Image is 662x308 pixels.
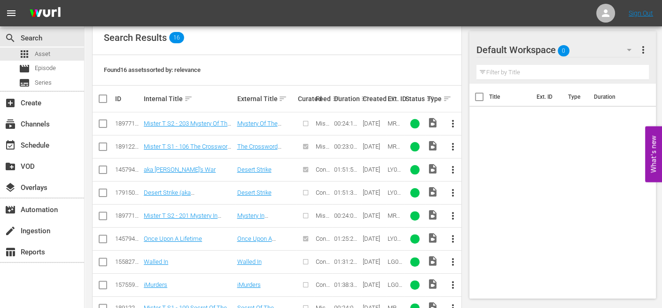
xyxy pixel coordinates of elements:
[316,120,331,141] span: Mister T S2
[388,120,401,134] span: MRT203F
[388,189,401,203] span: LY0036FE
[334,93,359,104] div: Duration
[144,120,231,134] a: Mister T S2 - 203 Mystery Of The Panthermen
[316,143,331,164] span: Mister T S1
[237,235,275,249] a: Once Upon A Lifetime
[115,143,141,150] div: 189122872
[19,48,30,60] span: Asset
[237,258,261,265] a: Walled In
[23,2,68,24] img: ans4CAIJ8jUAAAAAAAAAAAAAAAAAAAAAAAAgQb4GAAAAAAAAAAAAAAAAAAAAAAAAJMjXAAAAAAAAAAAAAAAAAAAAAAAAgAT5G...
[334,212,359,219] div: 00:24:04.977
[5,182,16,193] span: Overlays
[388,166,401,180] span: LY0036F
[35,49,50,59] span: Asset
[115,189,141,196] div: 179150008
[363,258,385,265] div: [DATE]
[388,212,401,226] span: MRT201F
[388,143,401,157] span: MRT106F
[427,186,438,197] span: Video
[104,32,167,43] span: Search Results
[363,235,385,242] div: [DATE]
[35,78,52,87] span: Series
[237,281,260,288] a: iMurders
[115,258,141,265] div: 155827520
[5,225,16,237] span: Ingestion
[388,95,403,103] div: Ext. ID
[115,95,141,103] div: ID
[334,281,359,288] div: 01:38:32.533
[441,251,464,273] button: more_vert
[441,228,464,250] button: more_vert
[237,166,271,173] a: Desert Strike
[115,212,141,219] div: 189771619
[144,212,221,226] a: Mister T S2 - 201 Mystery In Paradise
[427,255,438,267] span: Video
[441,158,464,181] button: more_vert
[638,44,649,55] span: more_vert
[441,182,464,204] button: more_vert
[115,120,141,127] div: 189771678
[334,166,359,173] div: 01:51:52.480
[316,281,330,295] span: Content
[363,189,385,196] div: [DATE]
[237,212,294,226] a: Mystery In [GEOGRAPHIC_DATA]
[115,235,141,242] div: 145794886
[447,233,458,245] span: more_vert
[144,93,234,104] div: Internal Title
[531,84,562,110] th: Ext. ID
[144,166,216,173] a: aka [PERSON_NAME]'s War
[427,117,438,128] span: Video
[441,274,464,296] button: more_vert
[447,141,458,152] span: more_vert
[19,77,30,88] span: Series
[104,66,201,73] span: Found 16 assets sorted by: relevance
[298,95,313,103] div: Curated
[427,278,438,290] span: Video
[363,143,385,150] div: [DATE]
[334,143,359,150] div: 00:23:09.989
[334,235,359,242] div: 01:25:25.120
[144,281,167,288] a: iMurders
[363,93,385,104] div: Created
[237,189,271,196] a: Desert Strike
[363,281,385,288] div: [DATE]
[169,32,184,43] span: 16
[19,63,30,74] span: Episode
[184,95,193,103] span: sort
[115,166,141,173] div: 145794853
[5,161,16,172] span: VOD
[447,210,458,221] span: more_vert
[5,140,16,151] span: Schedule
[115,281,141,288] div: 157559775
[427,232,438,244] span: Video
[363,166,385,173] div: [DATE]
[5,97,16,109] span: Create
[334,120,359,127] div: 00:24:17.990
[441,112,464,135] button: more_vert
[237,120,281,134] a: Mystery Of The Panthermen
[334,258,359,265] div: 01:31:26.165
[447,256,458,268] span: more_vert
[144,235,202,242] a: Once Upon A Lifetime
[237,143,281,157] a: The Crossword Mystery
[237,93,295,104] div: External Title
[5,118,16,130] span: Channels
[476,37,640,63] div: Default Workspace
[588,84,645,110] th: Duration
[316,212,331,233] span: Mister T S2
[558,41,569,61] span: 0
[144,258,168,265] a: Walled In
[316,166,330,180] span: Content
[388,258,402,272] span: LG0327F
[316,189,330,203] span: Content
[316,235,330,249] span: Content
[334,189,359,196] div: 01:51:31.985
[645,126,662,182] button: Open Feedback Widget
[489,84,530,110] th: Title
[144,189,228,203] a: Desert Strike (aka [PERSON_NAME]'s War) (edited)
[35,63,56,73] span: Episode
[447,187,458,198] span: more_vert
[427,163,438,174] span: Video
[363,120,385,127] div: [DATE]
[427,209,438,221] span: Video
